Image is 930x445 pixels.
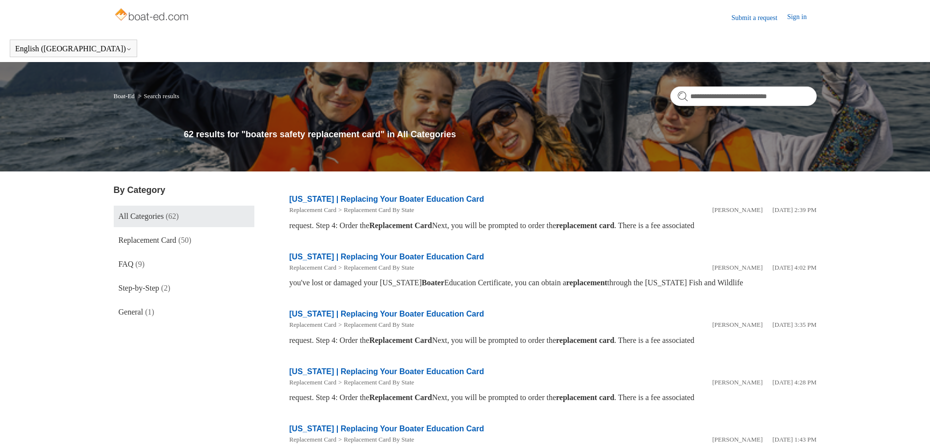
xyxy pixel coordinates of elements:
em: Replacement [369,336,413,344]
a: Replacement Card By State [344,264,414,271]
a: Replacement Card By State [344,321,414,328]
a: All Categories (62) [114,206,254,227]
li: Replacement Card [289,435,336,445]
li: Replacement Card By State [336,263,414,273]
time: 05/21/2024, 15:35 [772,321,816,328]
span: (2) [161,284,170,292]
a: Replacement Card [289,321,336,328]
time: 05/21/2024, 16:02 [772,264,816,271]
time: 05/22/2024, 13:43 [772,436,816,443]
a: Replacement Card [289,436,336,443]
a: Submit a request [731,13,787,23]
li: Replacement Card By State [336,205,414,215]
span: (62) [165,212,179,220]
div: request. Step 4: Order the Next, you will be prompted to order the . There is a fee associated [289,220,817,232]
a: General (1) [114,301,254,323]
li: [PERSON_NAME] [712,435,763,445]
a: [US_STATE] | Replacing Your Boater Education Card [289,310,484,318]
a: Replacement Card [289,379,336,386]
a: [US_STATE] | Replacing Your Boater Education Card [289,367,484,376]
div: request. Step 4: Order the Next, you will be prompted to order the . There is a fee associated [289,392,817,403]
a: Replacement Card (50) [114,230,254,251]
a: FAQ (9) [114,254,254,275]
a: Replacement Card By State [344,436,414,443]
span: (9) [135,260,145,268]
div: request. Step 4: Order the Next, you will be prompted to order the . There is a fee associated [289,335,817,346]
time: 05/21/2024, 14:39 [772,206,816,213]
em: replacement [556,336,597,344]
li: [PERSON_NAME] [712,205,763,215]
li: Replacement Card By State [336,435,414,445]
li: [PERSON_NAME] [712,378,763,387]
a: Replacement Card [289,206,336,213]
em: card [599,393,614,402]
em: card [599,221,614,230]
span: All Categories [119,212,164,220]
span: (1) [145,308,154,316]
em: Card [414,336,432,344]
a: Sign in [787,12,816,23]
span: Step-by-Step [119,284,160,292]
li: Replacement Card [289,263,336,273]
a: Replacement Card By State [344,379,414,386]
h3: By Category [114,184,254,197]
span: General [119,308,144,316]
a: [US_STATE] | Replacing Your Boater Education Card [289,195,484,203]
em: Card [414,393,432,402]
li: Replacement Card By State [336,320,414,330]
li: [PERSON_NAME] [712,320,763,330]
span: FAQ [119,260,134,268]
em: Replacement [369,393,413,402]
span: Replacement Card [119,236,177,244]
em: Boater [422,278,444,287]
li: Replacement Card By State [336,378,414,387]
span: (50) [178,236,191,244]
em: replacement [556,393,597,402]
li: [PERSON_NAME] [712,263,763,273]
em: Card [414,221,432,230]
button: English ([GEOGRAPHIC_DATA]) [15,44,132,53]
a: [US_STATE] | Replacing Your Boater Education Card [289,253,484,261]
em: card [599,336,614,344]
a: [US_STATE] | Replacing Your Boater Education Card [289,424,484,433]
a: Boat-Ed [114,92,135,100]
em: Replacement [369,221,413,230]
input: Search [670,86,817,106]
em: replacement [566,278,607,287]
a: Replacement Card [289,264,336,271]
li: Replacement Card [289,378,336,387]
li: Replacement Card [289,205,336,215]
time: 05/21/2024, 16:28 [772,379,816,386]
li: Search results [136,92,179,100]
h1: 62 results for "boaters safety replacement card" in All Categories [184,128,817,141]
div: you've lost or damaged your [US_STATE] Education Certificate, you can obtain a through the [US_ST... [289,277,817,289]
em: replacement [556,221,597,230]
a: Replacement Card By State [344,206,414,213]
li: Boat-Ed [114,92,137,100]
a: Step-by-Step (2) [114,277,254,299]
li: Replacement Card [289,320,336,330]
img: Boat-Ed Help Center home page [114,6,191,25]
